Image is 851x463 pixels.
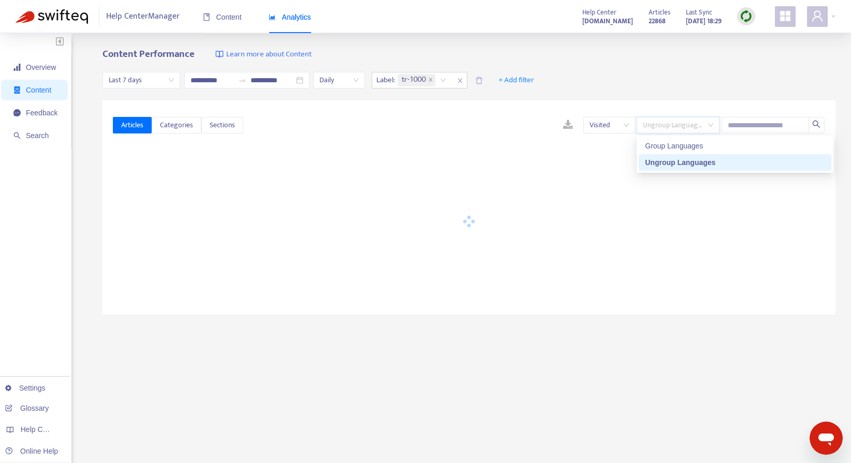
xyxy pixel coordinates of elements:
button: Sections [201,117,243,133]
span: + Add filter [498,74,534,86]
a: Glossary [5,404,49,412]
span: Ungroup Languages [643,117,713,133]
span: close [428,77,433,83]
a: [DOMAIN_NAME] [582,15,633,27]
div: Ungroup Languages [639,154,831,171]
span: message [13,109,21,116]
span: Articles [121,120,143,131]
span: Articles [649,7,670,18]
img: image-link [215,50,224,58]
span: user [811,10,824,22]
span: Daily [319,72,359,88]
span: Content [203,13,242,21]
a: Settings [5,384,46,392]
strong: [DOMAIN_NAME] [582,16,633,27]
span: to [238,76,246,84]
b: Content Performance [102,46,195,62]
span: tr-1000 [402,74,426,86]
span: delete [475,77,483,84]
button: + Add filter [491,72,542,88]
span: search [812,120,820,128]
span: appstore [779,10,791,22]
span: Help Center [582,7,617,18]
span: Analytics [269,13,311,21]
span: Search [26,131,49,140]
span: signal [13,64,21,71]
span: Sections [210,120,235,131]
span: Learn more about Content [226,49,312,61]
span: swap-right [238,76,246,84]
span: Label : [372,72,397,88]
span: Visited [590,117,629,133]
span: book [203,13,210,21]
strong: 22868 [649,16,666,27]
div: Group Languages [645,140,825,152]
span: Feedback [26,109,57,117]
span: close [453,74,467,87]
iframe: メッセージングウィンドウを開くボタン [810,422,843,455]
span: Content [26,86,51,94]
div: Ungroup Languages [645,157,825,168]
span: Last 7 days [109,72,174,88]
span: container [13,86,21,94]
button: Articles [113,117,152,133]
img: Swifteq [16,9,88,24]
span: search [13,132,21,139]
span: Overview [26,63,56,71]
span: Help Centers [21,425,63,434]
strong: [DATE] 18:29 [686,16,722,27]
span: Help Center Manager [106,7,180,26]
span: area-chart [269,13,276,21]
a: Learn more about Content [215,49,312,61]
span: Categories [160,120,193,131]
span: tr-1000 [398,74,435,86]
div: Group Languages [639,138,831,154]
span: Last Sync [686,7,712,18]
button: Categories [152,117,201,133]
a: Online Help [5,447,58,455]
img: sync.dc5367851b00ba804db3.png [740,10,753,23]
